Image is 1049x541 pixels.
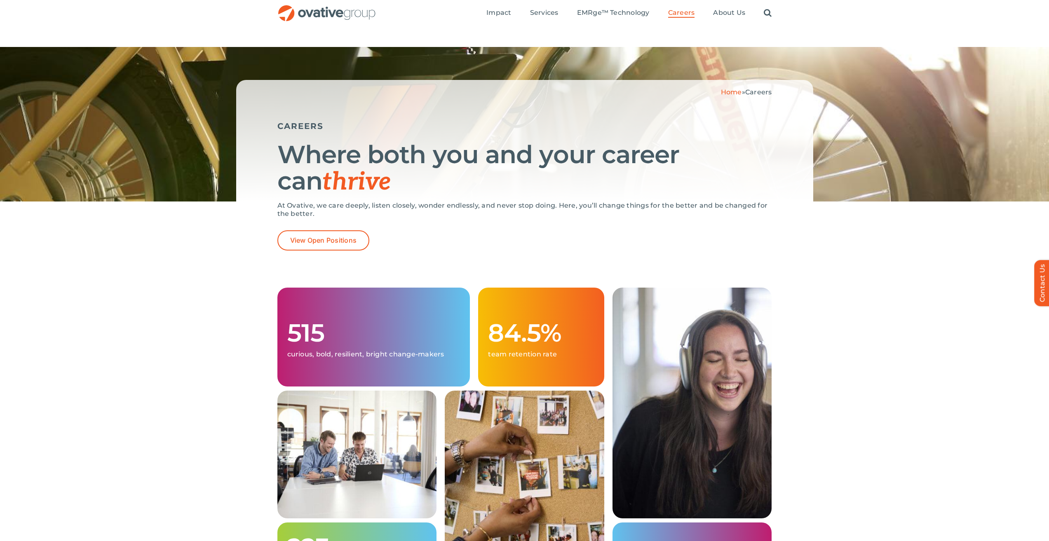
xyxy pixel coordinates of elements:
[486,9,511,17] span: Impact
[577,9,650,18] a: EMRge™ Technology
[290,237,357,244] span: View Open Positions
[713,9,745,17] span: About Us
[287,320,460,346] h1: 515
[713,9,745,18] a: About Us
[764,9,772,18] a: Search
[613,288,772,518] img: Careers – Grid 3
[486,9,511,18] a: Impact
[277,391,437,518] img: Careers – Grid 1
[488,320,594,346] h1: 84.5%
[277,201,772,218] p: At Ovative, we care deeply, listen closely, wonder endlessly, and never stop doing. Here, you’ll ...
[668,9,695,18] a: Careers
[287,350,460,358] p: curious, bold, resilient, bright change-makers
[277,4,376,12] a: OG_Full_horizontal_RGB
[721,88,772,96] span: »
[322,167,391,197] span: thrive
[530,9,559,17] span: Services
[577,9,650,17] span: EMRge™ Technology
[668,9,695,17] span: Careers
[745,88,772,96] span: Careers
[488,350,594,358] p: team retention rate
[721,88,742,96] a: Home
[277,121,772,131] h5: CAREERS
[277,230,370,251] a: View Open Positions
[530,9,559,18] a: Services
[277,141,772,195] h1: Where both you and your career can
